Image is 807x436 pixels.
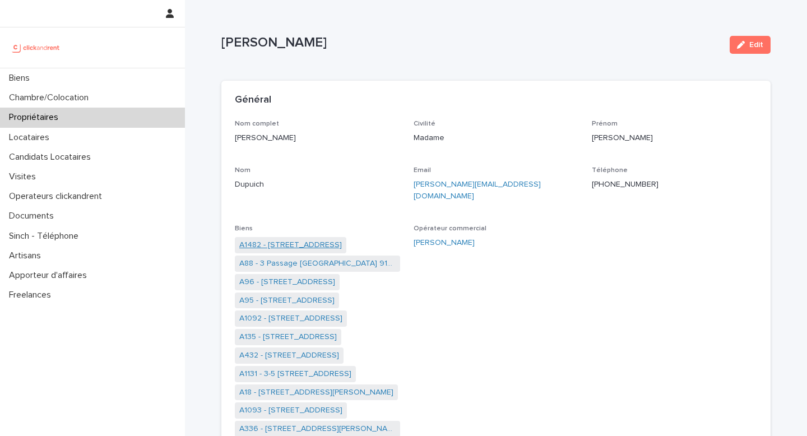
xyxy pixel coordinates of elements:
[4,211,63,221] p: Documents
[414,180,541,200] a: [PERSON_NAME][EMAIL_ADDRESS][DOMAIN_NAME]
[414,237,475,249] a: [PERSON_NAME]
[414,132,579,144] p: Madame
[4,92,98,103] p: Chambre/Colocation
[235,179,400,191] p: Dupuich
[235,94,271,106] h2: Général
[235,225,253,232] span: Biens
[414,225,486,232] span: Opérateur commercial
[4,171,45,182] p: Visites
[239,368,351,380] a: A1131 - 3-5 [STREET_ADDRESS]
[730,36,771,54] button: Edit
[239,239,342,251] a: A1482 - [STREET_ADDRESS]
[4,112,67,123] p: Propriétaires
[592,120,618,127] span: Prénom
[239,331,337,343] a: A135 - [STREET_ADDRESS]
[235,132,400,144] p: [PERSON_NAME]
[239,405,342,416] a: A1093 - [STREET_ADDRESS]
[239,387,393,398] a: A18 - [STREET_ADDRESS][PERSON_NAME]
[414,167,431,174] span: Email
[4,191,111,202] p: Operateurs clickandrent
[4,270,96,281] p: Apporteur d'affaires
[9,36,63,59] img: UCB0brd3T0yccxBKYDjQ
[592,167,628,174] span: Téléphone
[239,295,335,307] a: A95 - [STREET_ADDRESS]
[592,132,757,144] p: [PERSON_NAME]
[592,179,757,191] p: [PHONE_NUMBER]
[414,120,435,127] span: Civilité
[4,251,50,261] p: Artisans
[239,258,396,270] a: A88 - 3 Passage [GEOGRAPHIC_DATA] 91400
[4,73,39,84] p: Biens
[235,120,279,127] span: Nom complet
[239,350,339,361] a: A432 - [STREET_ADDRESS]
[239,276,335,288] a: A96 - [STREET_ADDRESS]
[235,167,251,174] span: Nom
[4,152,100,163] p: Candidats Locataires
[239,313,342,324] a: A1092 - [STREET_ADDRESS]
[4,290,60,300] p: Freelances
[239,423,396,435] a: A336 - [STREET_ADDRESS][PERSON_NAME]
[4,132,58,143] p: Locataires
[221,35,721,51] p: [PERSON_NAME]
[4,231,87,242] p: Sinch - Téléphone
[749,41,763,49] span: Edit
